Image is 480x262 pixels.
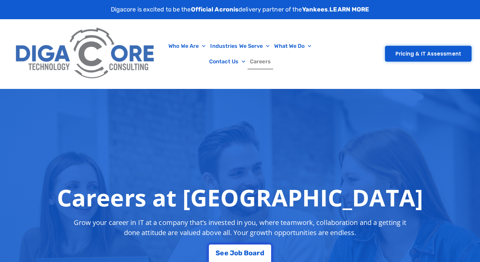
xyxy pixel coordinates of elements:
[111,5,370,14] p: Digacore is excited to be the delivery partner of the .
[272,38,314,54] a: What We Do
[248,54,273,69] a: Careers
[191,6,239,13] strong: Official Acronis
[260,250,264,256] span: d
[224,250,228,256] span: e
[216,250,220,256] span: S
[230,250,234,256] span: J
[329,6,369,13] a: LEARN MORE
[385,46,472,62] a: Pricing & IT Assessment
[207,54,248,69] a: Contact Us
[57,184,423,211] h1: Careers at [GEOGRAPHIC_DATA]
[12,23,159,85] img: Digacore Logo
[163,38,317,69] nav: Menu
[249,250,253,256] span: o
[253,250,257,256] span: a
[68,218,413,238] p: Grow your career in IT at a company that’s invested in you, where teamwork, collaboration and a g...
[257,250,260,256] span: r
[220,250,224,256] span: e
[395,51,461,56] span: Pricing & IT Assessment
[166,38,208,54] a: Who We Are
[208,38,272,54] a: Industries We Serve
[234,250,238,256] span: o
[302,6,328,13] strong: Yankees
[244,250,249,256] span: B
[238,250,243,256] span: b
